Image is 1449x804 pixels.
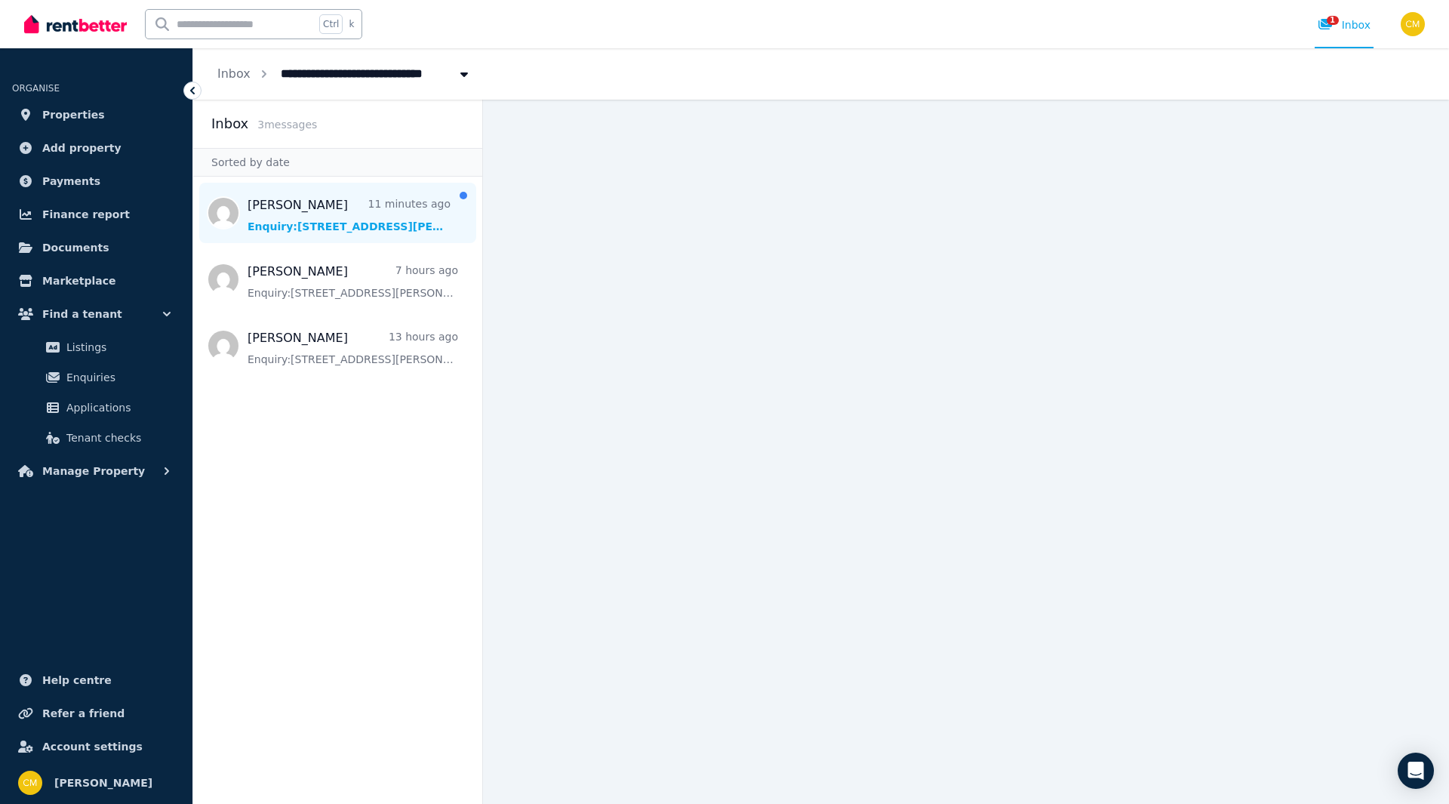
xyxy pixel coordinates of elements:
span: 3 message s [257,119,317,131]
nav: Breadcrumb [193,48,496,100]
div: Open Intercom Messenger [1398,753,1434,789]
span: Tenant checks [66,429,168,447]
a: Account settings [12,732,180,762]
a: [PERSON_NAME]11 minutes agoEnquiry:[STREET_ADDRESS][PERSON_NAME]. [248,196,451,234]
a: Applications [18,393,174,423]
div: Sorted by date [193,148,482,177]
span: Account settings [42,738,143,756]
h2: Inbox [211,113,248,134]
nav: Message list [193,177,482,804]
a: [PERSON_NAME]13 hours agoEnquiry:[STREET_ADDRESS][PERSON_NAME]. [248,329,458,367]
span: Add property [42,139,122,157]
span: Applications [66,399,168,417]
span: Help centre [42,671,112,689]
span: Listings [66,338,168,356]
span: Manage Property [42,462,145,480]
a: Tenant checks [18,423,174,453]
a: Finance report [12,199,180,229]
div: Inbox [1318,17,1371,32]
a: Properties [12,100,180,130]
img: Chantelle Martin [18,771,42,795]
span: Properties [42,106,105,124]
span: 1 [1327,16,1339,25]
a: [PERSON_NAME]7 hours agoEnquiry:[STREET_ADDRESS][PERSON_NAME]. [248,263,458,300]
a: Inbox [217,66,251,81]
a: Payments [12,166,180,196]
span: Marketplace [42,272,115,290]
a: Listings [18,332,174,362]
span: [PERSON_NAME] [54,774,152,792]
span: k [349,18,354,30]
span: Enquiries [66,368,168,387]
img: RentBetter [24,13,127,35]
button: Manage Property [12,456,180,486]
a: Documents [12,233,180,263]
a: Enquiries [18,362,174,393]
span: Finance report [42,205,130,223]
button: Find a tenant [12,299,180,329]
a: Marketplace [12,266,180,296]
span: Find a tenant [42,305,122,323]
span: Documents [42,239,109,257]
span: Payments [42,172,100,190]
span: ORGANISE [12,83,60,94]
a: Help centre [12,665,180,695]
span: Refer a friend [42,704,125,722]
a: Add property [12,133,180,163]
img: Chantelle Martin [1401,12,1425,36]
span: Ctrl [319,14,343,34]
a: Refer a friend [12,698,180,729]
